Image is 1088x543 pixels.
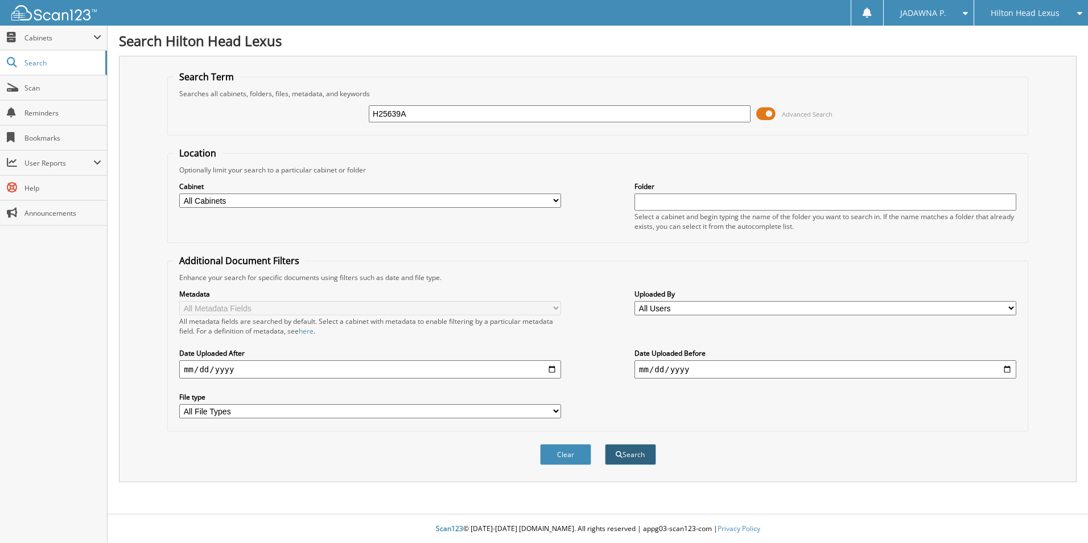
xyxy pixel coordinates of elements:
label: Date Uploaded Before [634,348,1016,358]
label: Metadata [179,289,561,299]
span: Reminders [24,108,101,118]
div: © [DATE]-[DATE] [DOMAIN_NAME]. All rights reserved | appg03-scan123-com | [108,515,1088,543]
span: Hilton Head Lexus [991,10,1060,17]
input: start [179,360,561,379]
span: Search [24,58,100,68]
div: Enhance your search for specific documents using filters such as date and file type. [174,273,1022,282]
span: User Reports [24,158,93,168]
label: Folder [634,182,1016,191]
div: Searches all cabinets, folders, files, metadata, and keywords [174,89,1022,98]
a: Privacy Policy [718,524,760,533]
label: Date Uploaded After [179,348,561,358]
input: end [634,360,1016,379]
span: Advanced Search [782,110,833,118]
button: Search [605,444,656,465]
span: Scan123 [436,524,463,533]
legend: Search Term [174,71,240,83]
span: Cabinets [24,33,93,43]
button: Clear [540,444,591,465]
label: Uploaded By [634,289,1016,299]
span: JADAWNA P. [900,10,946,17]
a: here [299,326,314,336]
iframe: Chat Widget [1031,488,1088,543]
span: Scan [24,83,101,93]
div: Select a cabinet and begin typing the name of the folder you want to search in. If the name match... [634,212,1016,231]
legend: Additional Document Filters [174,254,305,267]
legend: Location [174,147,222,159]
label: Cabinet [179,182,561,191]
div: Optionally limit your search to a particular cabinet or folder [174,165,1022,175]
span: Bookmarks [24,133,101,143]
img: scan123-logo-white.svg [11,5,97,20]
label: File type [179,392,561,402]
h1: Search Hilton Head Lexus [119,31,1077,50]
span: Announcements [24,208,101,218]
span: Help [24,183,101,193]
div: All metadata fields are searched by default. Select a cabinet with metadata to enable filtering b... [179,316,561,336]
